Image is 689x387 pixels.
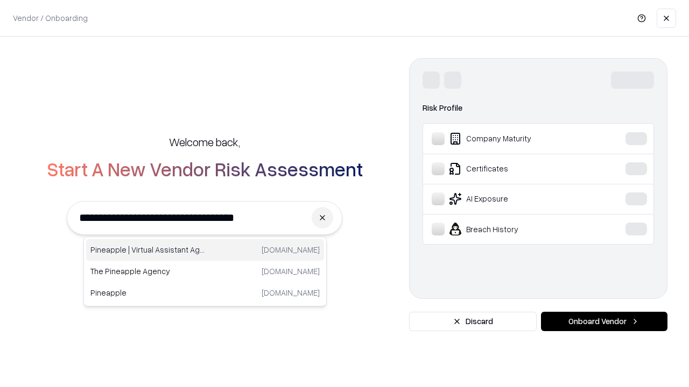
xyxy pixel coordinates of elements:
p: The Pineapple Agency [90,266,205,277]
p: [DOMAIN_NAME] [262,287,320,298]
p: Pineapple | Virtual Assistant Agency [90,244,205,255]
div: AI Exposure [432,192,593,205]
button: Discard [409,312,537,331]
p: Vendor / Onboarding [13,12,88,24]
p: [DOMAIN_NAME] [262,266,320,277]
p: [DOMAIN_NAME] [262,244,320,255]
div: Company Maturity [432,132,593,145]
div: Certificates [432,162,593,175]
div: Risk Profile [423,102,654,114]
h2: Start A New Vendor Risk Assessment [47,158,363,180]
p: Pineapple [90,287,205,298]
button: Onboard Vendor [541,312,667,331]
div: Breach History [432,223,593,235]
h5: Welcome back, [169,134,240,149]
div: Suggestions [83,236,327,306]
